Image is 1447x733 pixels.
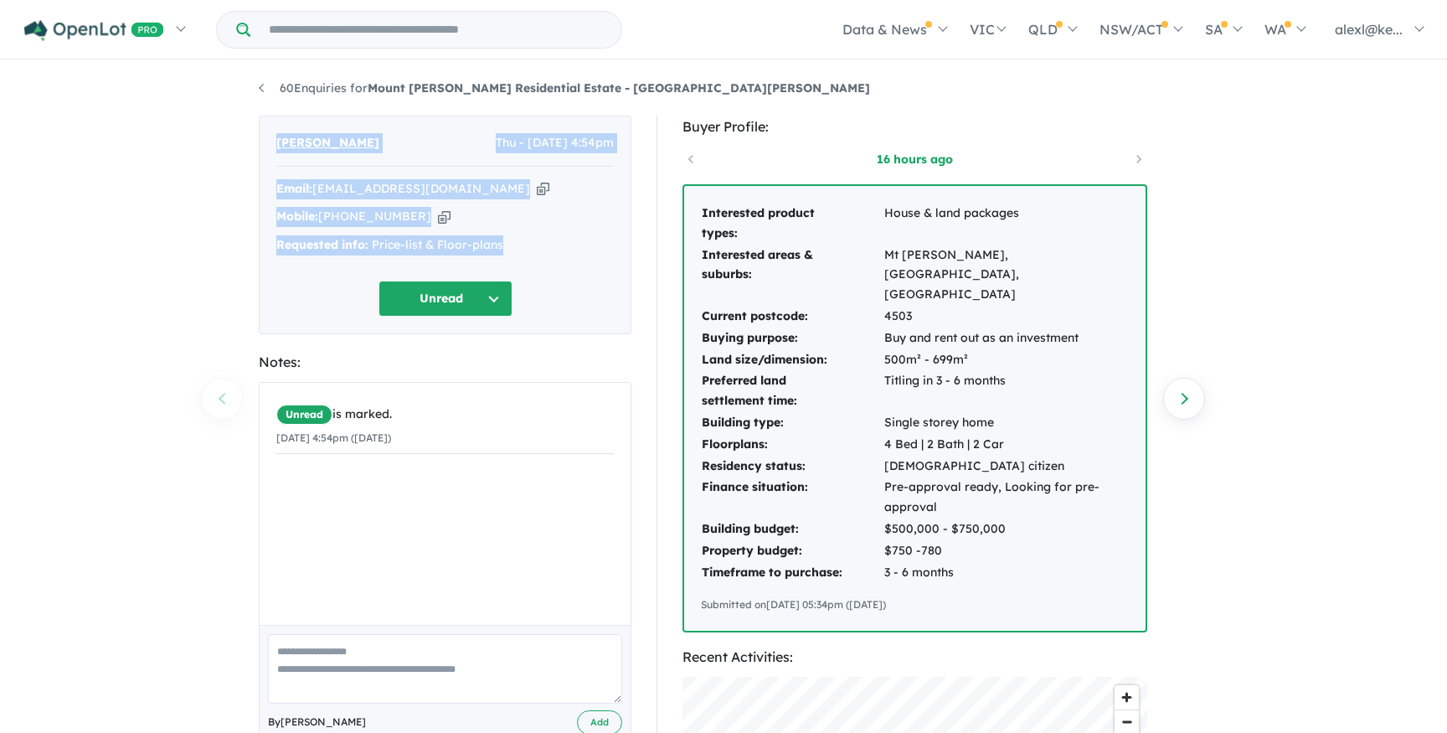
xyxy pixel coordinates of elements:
[883,477,1129,519] td: Pre-approval ready, Looking for pre-approval
[701,306,883,328] td: Current postcode:
[883,519,1129,540] td: $500,000 - $750,000
[883,203,1129,245] td: House & land packages
[701,370,883,412] td: Preferred land settlement time:
[883,412,1129,434] td: Single storey home
[438,208,451,225] button: Copy
[259,351,631,374] div: Notes:
[276,405,614,425] div: is marked.
[883,540,1129,562] td: $750 -780
[1335,21,1403,38] span: alexl@ke...
[537,180,549,198] button: Copy
[701,456,883,477] td: Residency status:
[701,245,883,306] td: Interested areas & suburbs:
[883,306,1129,328] td: 4503
[701,519,883,540] td: Building budget:
[701,477,883,519] td: Finance situation:
[312,181,530,196] a: [EMAIL_ADDRESS][DOMAIN_NAME]
[843,151,986,168] a: 16 hours ago
[883,456,1129,477] td: [DEMOGRAPHIC_DATA] citizen
[701,328,883,349] td: Buying purpose:
[701,596,1129,613] div: Submitted on [DATE] 05:34pm ([DATE])
[883,245,1129,306] td: Mt [PERSON_NAME], [GEOGRAPHIC_DATA], [GEOGRAPHIC_DATA]
[1115,685,1139,710] button: Zoom in
[368,80,870,95] strong: Mount [PERSON_NAME] Residential Estate - [GEOGRAPHIC_DATA][PERSON_NAME]
[701,434,883,456] td: Floorplans:
[276,133,379,153] span: [PERSON_NAME]
[701,203,883,245] td: Interested product types:
[883,370,1129,412] td: Titling in 3 - 6 months
[701,562,883,584] td: Timeframe to purchase:
[701,349,883,371] td: Land size/dimension:
[496,133,614,153] span: Thu - [DATE] 4:54pm
[254,12,618,48] input: Try estate name, suburb, builder or developer
[883,349,1129,371] td: 500m² - 699m²
[318,209,431,224] a: [PHONE_NUMBER]
[259,80,870,95] a: 60Enquiries forMount [PERSON_NAME] Residential Estate - [GEOGRAPHIC_DATA][PERSON_NAME]
[259,79,1188,99] nav: breadcrumb
[883,562,1129,584] td: 3 - 6 months
[276,235,614,256] div: Price-list & Floor-plans
[682,646,1147,668] div: Recent Activities:
[701,540,883,562] td: Property budget:
[883,434,1129,456] td: 4 Bed | 2 Bath | 2 Car
[24,20,164,41] img: Openlot PRO Logo White
[276,209,318,224] strong: Mobile:
[883,328,1129,349] td: Buy and rent out as an investment
[276,237,368,252] strong: Requested info:
[378,281,512,317] button: Unread
[268,714,366,730] span: By [PERSON_NAME]
[276,431,391,444] small: [DATE] 4:54pm ([DATE])
[276,405,332,425] span: Unread
[682,116,1147,138] div: Buyer Profile:
[701,412,883,434] td: Building type:
[276,181,312,196] strong: Email:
